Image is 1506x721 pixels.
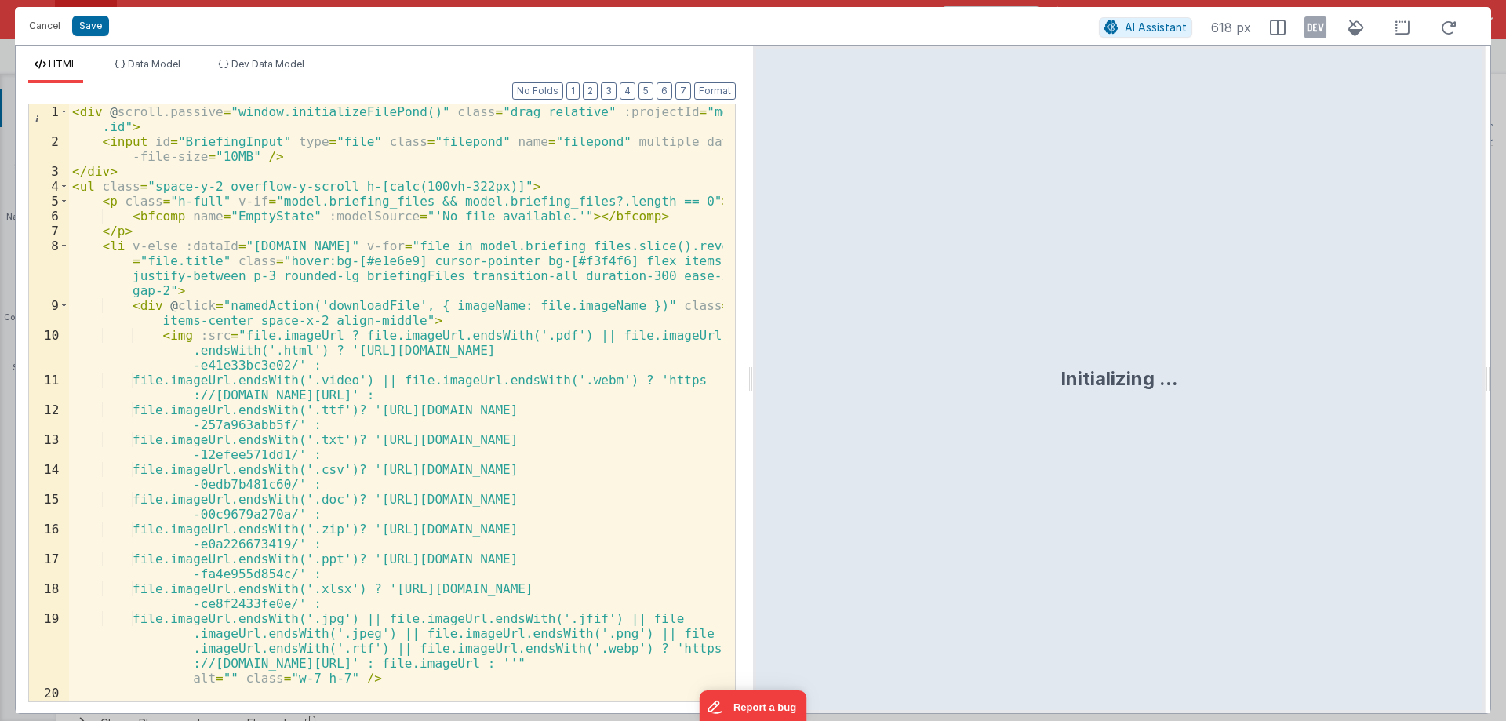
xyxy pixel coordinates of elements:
div: 11 [29,373,69,402]
span: HTML [49,58,77,70]
div: 1 [29,104,69,134]
div: 20 [29,686,69,701]
div: 19 [29,611,69,686]
div: 12 [29,402,69,432]
button: 2 [583,82,598,100]
div: 21 [29,701,69,716]
button: 6 [657,82,672,100]
div: 5 [29,194,69,209]
button: 7 [675,82,691,100]
div: 3 [29,164,69,179]
div: 17 [29,552,69,581]
div: 2 [29,134,69,164]
button: No Folds [512,82,563,100]
div: 7 [29,224,69,239]
button: AI Assistant [1099,17,1192,38]
div: Initializing ... [1060,366,1178,391]
button: Cancel [21,15,68,37]
button: Format [694,82,736,100]
span: Data Model [128,58,180,70]
button: 5 [638,82,653,100]
button: 1 [566,82,580,100]
div: 10 [29,328,69,373]
div: 9 [29,298,69,328]
div: 4 [29,179,69,194]
div: 6 [29,209,69,224]
button: 4 [620,82,635,100]
button: 3 [601,82,617,100]
button: Save [72,16,109,36]
div: 16 [29,522,69,552]
div: 13 [29,432,69,462]
div: 14 [29,462,69,492]
span: AI Assistant [1125,20,1187,34]
div: 15 [29,492,69,522]
div: 18 [29,581,69,611]
span: 618 px [1211,18,1251,37]
div: 8 [29,239,69,298]
span: Dev Data Model [231,58,304,70]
